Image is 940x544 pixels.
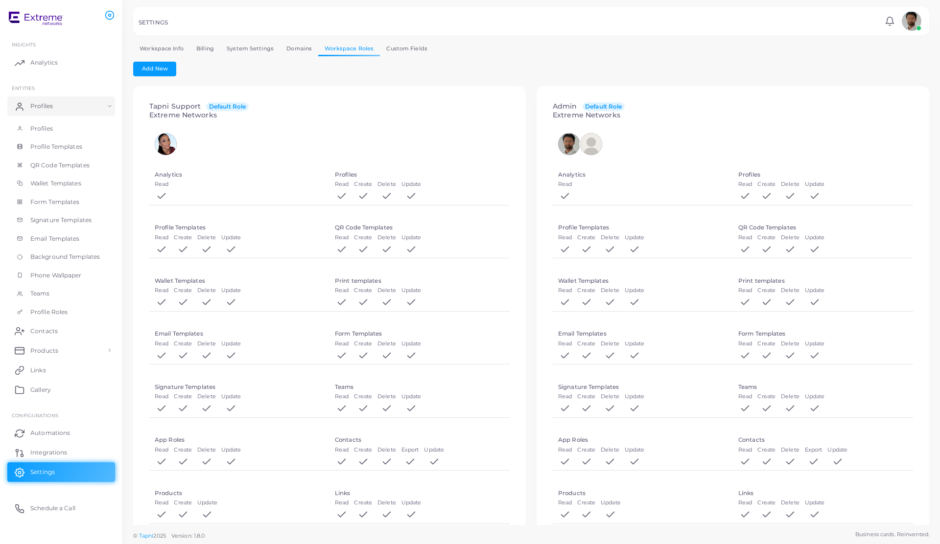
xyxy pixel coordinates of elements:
[625,340,645,348] label: Update
[335,446,349,454] label: Read
[153,532,165,540] span: 2025
[30,429,70,437] span: Automations
[197,499,217,507] label: Update
[174,340,192,348] label: Create
[30,468,55,476] span: Settings
[174,393,192,401] label: Create
[221,287,241,295] label: Update
[401,393,422,401] label: Update
[133,62,176,76] button: Add New
[12,85,35,91] span: ENTITIES
[377,287,396,295] label: Delete
[335,393,349,401] label: Read
[805,393,825,401] label: Update
[377,446,396,454] label: Delete
[335,330,382,337] h5: Form Templates
[558,171,586,178] h5: Analytics
[401,181,422,188] label: Update
[401,234,422,242] label: Update
[401,446,419,454] label: Export
[335,234,349,242] label: Read
[139,532,154,539] a: Tapni
[139,19,168,26] h5: SETTINGS
[899,11,924,31] a: avatar
[7,321,115,340] a: Contacts
[174,446,192,454] label: Create
[601,234,619,242] label: Delete
[558,133,580,155] img: avatar
[155,171,182,178] h5: Analytics
[781,234,799,242] label: Delete
[558,224,609,231] h5: Profile Templates
[155,436,185,443] h5: App Roles
[30,504,75,513] span: Schedule a Call
[221,393,241,401] label: Update
[738,277,785,284] h5: Print templates
[7,303,115,321] a: Profile Roles
[558,490,586,497] h5: Products
[155,384,215,390] h5: Signature Templates
[781,446,799,454] label: Delete
[738,340,752,348] label: Read
[12,42,36,47] span: INSIGHTS
[7,248,115,266] a: Background Templates
[155,490,182,497] h5: Products
[354,287,372,295] label: Create
[149,102,249,120] h4: Tapni Support
[354,393,372,401] label: Create
[133,42,190,56] a: Workspace Info
[335,181,349,188] label: Read
[738,490,754,497] h5: Links
[577,446,595,454] label: Create
[30,102,53,111] span: Profiles
[558,393,572,401] label: Read
[601,393,619,401] label: Delete
[580,133,602,155] img: avatar
[738,287,752,295] label: Read
[757,340,775,348] label: Create
[354,181,372,188] label: Create
[757,234,775,242] label: Create
[577,340,595,348] label: Create
[601,499,621,507] label: Update
[174,499,192,507] label: Create
[354,234,372,242] label: Create
[781,393,799,401] label: Delete
[855,530,929,539] span: Business cards. Reinvented.
[335,384,354,390] h5: Teams
[197,234,216,242] label: Delete
[30,124,53,133] span: Profiles
[142,65,168,72] span: Add New
[30,385,51,394] span: Gallery
[380,42,434,56] a: Custom Fields
[30,234,80,243] span: Email Templates
[30,346,58,355] span: Products
[625,393,645,401] label: Update
[155,234,168,242] label: Read
[601,446,619,454] label: Delete
[155,393,168,401] label: Read
[221,446,241,454] label: Update
[558,436,588,443] h5: App Roles
[805,234,825,242] label: Update
[30,327,58,336] span: Contacts
[354,340,372,348] label: Create
[197,393,216,401] label: Delete
[805,181,825,188] label: Update
[318,42,380,56] a: Workspace Roles
[7,423,115,443] a: Automations
[7,229,115,248] a: Email Templates
[738,181,752,188] label: Read
[221,340,241,348] label: Update
[625,287,645,295] label: Update
[133,532,205,540] span: ©
[377,234,396,242] label: Delete
[30,252,100,261] span: Background Templates
[577,234,595,242] label: Create
[7,443,115,462] a: Integrations
[12,412,58,418] span: Configurations
[155,277,205,284] h5: Wallet Templates
[9,9,63,27] img: logo
[781,499,799,507] label: Delete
